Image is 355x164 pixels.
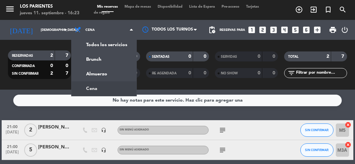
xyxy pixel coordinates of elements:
button: menu [5,4,15,16]
span: 21:00 [4,142,21,150]
span: Sin menú asignado [120,148,149,151]
span: SIN CONFIRMAR [305,148,329,152]
span: RESERVADAS [12,54,33,57]
i: menu [5,4,15,14]
span: Cena [85,28,95,32]
input: Filtrar por nombre... [295,69,347,77]
a: Almuerzo [72,67,136,81]
span: 2 [24,123,37,137]
strong: 7 [66,71,70,76]
i: arrow_drop_down [62,26,70,34]
strong: 0 [258,71,260,75]
i: add_box [313,26,322,34]
span: SIN CONFIRMAR [305,128,329,132]
div: No hay notas para este servicio. Haz clic para agregar una [113,97,243,104]
span: Sin menú asignado [120,128,149,131]
strong: 7 [66,53,70,58]
strong: 0 [204,54,208,59]
span: TOTAL [288,55,298,58]
span: print [329,26,337,34]
i: headset_mic [101,127,106,133]
span: CONFIRMADA [12,64,35,68]
span: Reservas para [220,28,245,32]
strong: 0 [204,71,208,75]
a: Brunch [72,52,136,67]
button: SIN CONFIRMAR [300,143,333,157]
i: search [339,6,347,14]
i: filter_list [287,69,295,77]
div: Los Parientes [20,3,79,10]
i: exit_to_app [310,6,318,14]
strong: 0 [50,63,53,68]
div: LOG OUT [339,20,350,40]
span: 5 [24,143,37,157]
button: SIN CONFIRMAR [300,123,333,137]
i: looks_3 [269,26,278,34]
strong: 7 [341,54,345,59]
div: [PERSON_NAME] [38,123,71,131]
i: looks_two [258,26,267,34]
strong: 0 [188,54,191,59]
i: looks_one [247,26,256,34]
i: cancel [345,122,351,128]
i: looks_4 [280,26,289,34]
i: looks_5 [291,26,300,34]
span: SENTADAS [152,55,170,58]
span: Mapa de mesas [121,5,154,9]
span: NO SHOW [221,72,238,75]
strong: 0 [66,63,70,68]
i: add_circle_outline [295,6,303,14]
span: Pre-acceso [218,5,243,9]
i: subject [219,146,227,154]
strong: 0 [188,71,191,75]
i: subject [219,126,227,134]
span: RE AGENDADA [152,72,177,75]
span: [DATE] [4,130,21,138]
i: power_settings_new [341,26,349,34]
span: Lista de Espera [186,5,218,9]
strong: 0 [273,54,277,59]
span: 21:00 [4,123,21,130]
div: jueves 11. septiembre - 16:23 [20,10,79,17]
strong: 2 [50,53,53,58]
i: [DATE] [5,23,37,37]
span: pending_actions [208,26,216,34]
strong: 2 [327,54,329,59]
div: [PERSON_NAME] [38,143,71,151]
span: SERVIDAS [221,55,237,58]
i: headset_mic [101,147,106,153]
strong: 0 [273,71,277,75]
strong: 0 [258,54,260,59]
a: Cena [72,81,136,96]
i: cancel [345,141,351,148]
i: looks_6 [302,26,311,34]
strong: 2 [50,71,53,76]
span: Mis reservas [94,5,121,9]
span: [DATE] [4,150,21,158]
a: Todos los servicios [72,38,136,52]
span: SIN CONFIRMAR [12,72,38,75]
span: Disponibilidad [154,5,186,9]
i: turned_in_not [324,6,332,14]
